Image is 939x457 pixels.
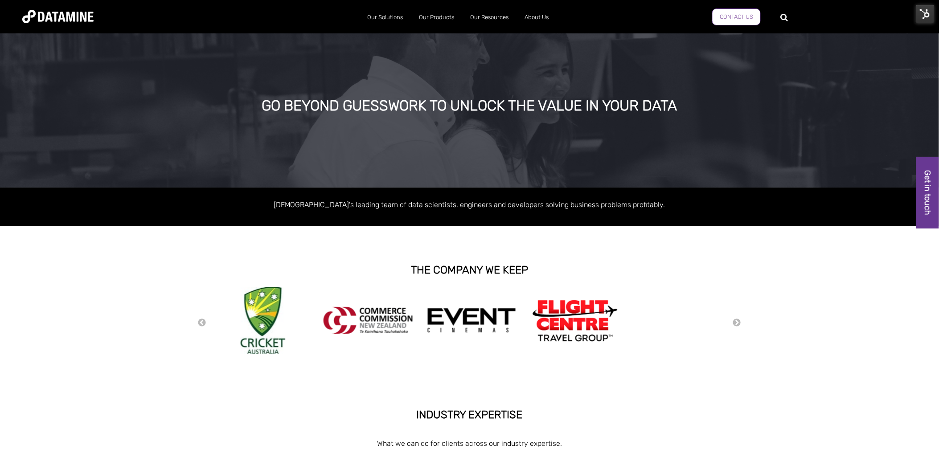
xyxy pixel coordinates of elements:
[916,4,935,23] img: HubSpot Tools Menu Toggle
[22,10,94,23] img: Datamine
[377,439,562,448] span: What we can do for clients across our industry expertise.
[916,157,939,228] a: Get in touch
[462,6,517,29] a: Our Resources
[517,6,557,29] a: About Us
[105,98,833,114] div: GO BEYOND GUESSWORK TO UNLOCK THE VALUE IN YOUR DATA
[198,318,207,328] button: Previous
[712,8,761,25] a: Contact us
[427,308,516,334] img: event cinemas
[733,318,742,328] button: Next
[411,264,528,276] strong: THE COMPANY WE KEEP
[324,307,413,334] img: commercecommission
[417,408,523,421] strong: INDUSTRY EXPERTISE
[359,6,411,29] a: Our Solutions
[241,287,285,354] img: Cricket Australia
[530,298,619,343] img: Flight Centre
[411,6,462,29] a: Our Products
[216,199,724,211] p: [DEMOGRAPHIC_DATA]'s leading team of data scientists, engineers and developers solving business p...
